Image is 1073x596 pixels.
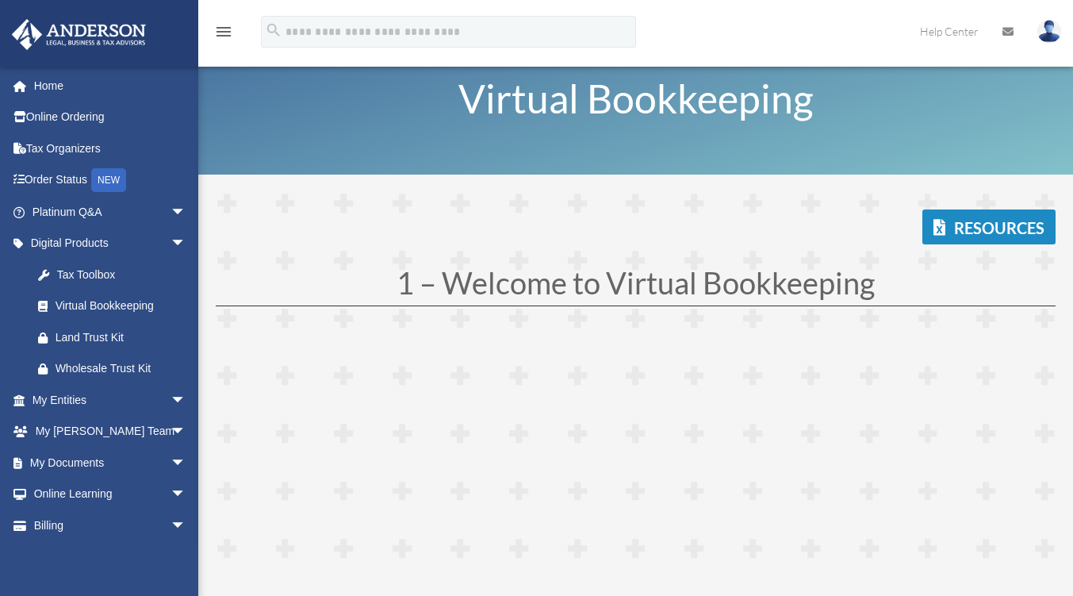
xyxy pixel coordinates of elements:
[265,21,282,39] i: search
[56,328,190,348] div: Land Trust Kit
[22,353,210,385] a: Wholesale Trust Kit
[11,102,210,133] a: Online Ordering
[922,210,1056,244] a: Resources
[11,228,210,260] a: Digital Productsarrow_drop_down
[11,384,210,416] a: My Entitiesarrow_drop_down
[11,447,210,479] a: My Documentsarrow_drop_down
[171,384,202,417] span: arrow_drop_down
[1037,20,1061,43] img: User Pic
[171,416,202,448] span: arrow_drop_down
[11,416,210,448] a: My [PERSON_NAME] Teamarrow_drop_down
[171,196,202,229] span: arrow_drop_down
[216,267,1056,306] h1: 1 – Welcome to Virtual Bookkeeping
[56,296,182,316] div: Virtual Bookkeeping
[22,259,210,290] a: Tax Toolbox
[458,75,814,122] span: Virtual Bookkeeping
[171,509,202,542] span: arrow_drop_down
[171,447,202,479] span: arrow_drop_down
[171,479,202,511] span: arrow_drop_down
[56,359,190,379] div: Wholesale Trust Kit
[22,290,202,322] a: Virtual Bookkeeping
[11,509,210,541] a: Billingarrow_drop_down
[11,541,210,573] a: Events Calendar
[11,70,210,102] a: Home
[11,196,210,228] a: Platinum Q&Aarrow_drop_down
[11,164,210,197] a: Order StatusNEW
[171,228,202,260] span: arrow_drop_down
[11,133,210,164] a: Tax Organizers
[7,19,151,50] img: Anderson Advisors Platinum Portal
[214,22,233,41] i: menu
[11,479,210,510] a: Online Learningarrow_drop_down
[91,168,126,192] div: NEW
[56,265,190,285] div: Tax Toolbox
[214,28,233,41] a: menu
[22,321,210,353] a: Land Trust Kit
